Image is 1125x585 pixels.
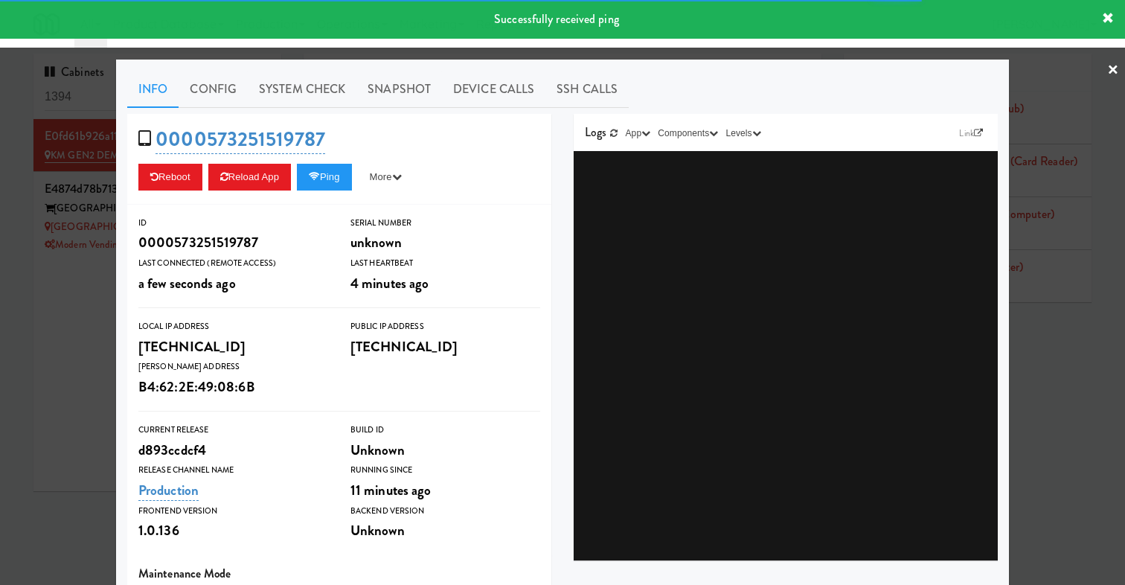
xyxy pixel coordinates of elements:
a: Config [179,71,248,108]
span: Logs [585,124,606,141]
a: Device Calls [442,71,545,108]
div: Last Heartbeat [350,256,540,271]
div: Backend Version [350,504,540,519]
div: 0000573251519787 [138,230,328,255]
div: Release Channel Name [138,463,328,478]
span: a few seconds ago [138,273,236,293]
div: B4:62:2E:49:08:6B [138,374,328,400]
div: 1.0.136 [138,518,328,543]
button: App [622,126,655,141]
div: [TECHNICAL_ID] [138,334,328,359]
div: unknown [350,230,540,255]
div: d893ccdcf4 [138,438,328,463]
div: [PERSON_NAME] Address [138,359,328,374]
div: Frontend Version [138,504,328,519]
div: Build Id [350,423,540,438]
div: Unknown [350,438,540,463]
div: Current Release [138,423,328,438]
div: Local IP Address [138,319,328,334]
button: More [358,164,414,191]
div: Serial Number [350,216,540,231]
a: Production [138,480,199,501]
span: Maintenance Mode [138,565,231,582]
div: ID [138,216,328,231]
button: Reload App [208,164,291,191]
div: Public IP Address [350,319,540,334]
a: Link [955,126,987,141]
span: 4 minutes ago [350,273,429,293]
a: Snapshot [356,71,442,108]
span: Successfully received ping [494,10,619,28]
div: [TECHNICAL_ID] [350,334,540,359]
a: System Check [248,71,356,108]
a: 0000573251519787 [156,125,325,154]
button: Components [654,126,722,141]
a: Info [127,71,179,108]
div: Running Since [350,463,540,478]
a: × [1107,48,1119,94]
div: Last Connected (Remote Access) [138,256,328,271]
span: 11 minutes ago [350,480,431,500]
button: Levels [722,126,764,141]
a: SSH Calls [545,71,629,108]
button: Ping [297,164,352,191]
div: Unknown [350,518,540,543]
button: Reboot [138,164,202,191]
